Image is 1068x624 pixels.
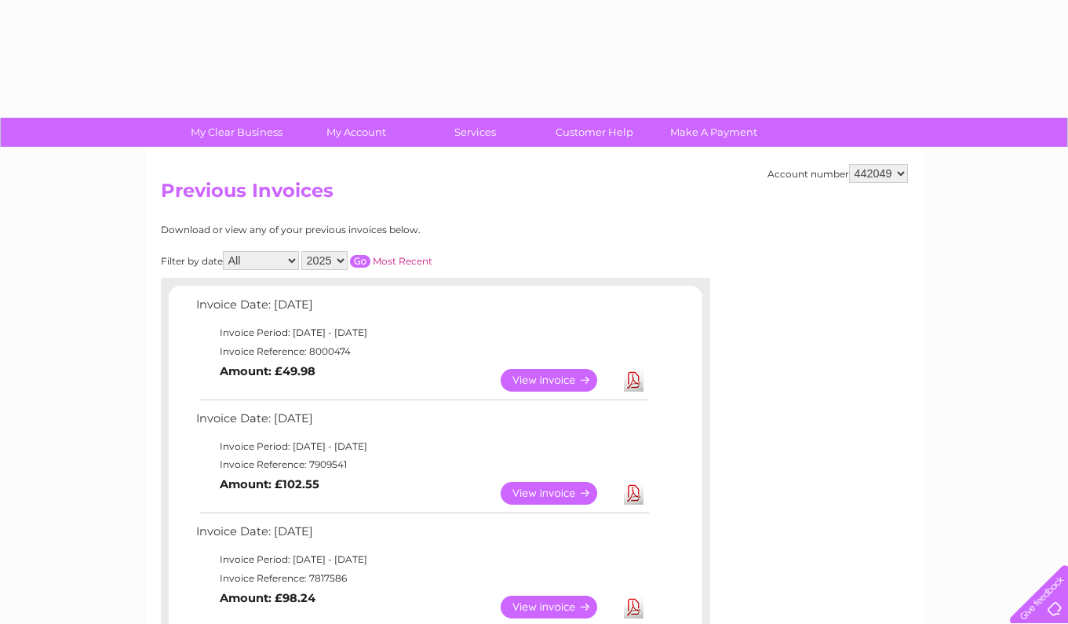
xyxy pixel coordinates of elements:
div: Account number [767,164,908,183]
a: My Clear Business [172,118,301,147]
a: View [501,482,616,505]
a: Download [624,482,643,505]
td: Invoice Date: [DATE] [192,521,651,550]
h2: Previous Invoices [161,180,908,210]
td: Invoice Period: [DATE] - [DATE] [192,550,651,569]
td: Invoice Date: [DATE] [192,294,651,323]
td: Invoice Reference: 8000474 [192,342,651,361]
a: View [501,369,616,392]
td: Invoice Date: [DATE] [192,408,651,437]
a: Download [624,369,643,392]
td: Invoice Period: [DATE] - [DATE] [192,437,651,456]
b: Amount: £98.24 [220,591,315,605]
b: Amount: £49.98 [220,364,315,378]
a: Customer Help [530,118,659,147]
td: Invoice Period: [DATE] - [DATE] [192,323,651,342]
div: Download or view any of your previous invoices below. [161,224,573,235]
a: My Account [291,118,421,147]
div: Filter by date [161,251,573,270]
b: Amount: £102.55 [220,477,319,491]
a: View [501,596,616,619]
a: Services [410,118,540,147]
a: Most Recent [373,255,432,267]
a: Make A Payment [649,118,778,147]
td: Invoice Reference: 7817586 [192,569,651,588]
td: Invoice Reference: 7909541 [192,455,651,474]
a: Download [624,596,643,619]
